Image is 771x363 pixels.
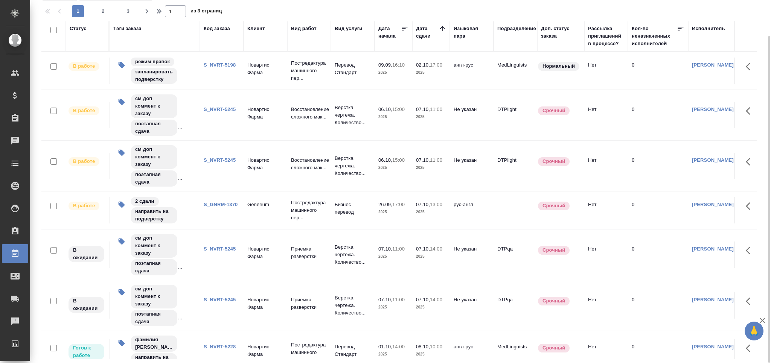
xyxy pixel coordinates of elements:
[430,157,442,163] p: 11:00
[692,246,734,252] a: [PERSON_NAME]
[416,246,430,252] p: 07.10,
[130,284,196,327] div: см доп коммент к заказу, поэтапная сдача, На разверстке, запланировать подверстку
[494,102,537,128] td: DTPlight
[113,196,130,213] button: Изменить тэги
[73,158,95,165] p: В работе
[70,25,87,32] div: Статус
[122,8,134,15] span: 3
[135,260,173,275] p: поэтапная сдача
[378,113,408,121] p: 2025
[542,297,565,305] p: Срочный
[416,351,446,358] p: 2025
[335,243,371,266] p: Верстка чертежа. Количество...
[628,58,688,84] td: 0
[450,197,494,223] td: рус-англ
[113,233,130,250] button: Изменить тэги
[130,233,196,276] div: см доп коммент к заказу, поэтапная сдача, На разверстке, запланировать подверстку
[692,297,734,302] a: [PERSON_NAME]
[190,6,222,17] span: из 3 страниц
[135,208,173,223] p: направить на подверстку
[73,344,100,359] p: Готов к работе
[73,62,95,70] p: В работе
[430,106,442,112] p: 11:00
[741,241,759,260] button: Здесь прячутся важные кнопки
[122,5,134,17] button: 3
[247,106,283,121] p: Новартис Фарма
[416,106,430,112] p: 07.10,
[68,201,105,211] div: Исполнитель выполняет работу
[584,102,628,128] td: Нет
[378,157,392,163] p: 06.10,
[204,297,236,302] a: S_NVRT-5245
[204,25,230,32] div: Код заказа
[542,62,575,70] p: Нормальный
[748,323,760,339] span: 🙏
[430,297,442,302] p: 14:00
[335,343,371,358] p: Перевод Стандарт
[291,59,327,82] p: Постредактура машинного пер...
[692,202,734,207] a: [PERSON_NAME]
[130,196,196,224] div: 2 сдали, направить на подверстку
[73,297,100,312] p: В ожидании
[378,246,392,252] p: 07.10,
[68,61,105,71] div: Исполнитель выполняет работу
[68,343,105,361] div: Исполнитель может приступить к работе
[430,202,442,207] p: 13:00
[416,253,446,260] p: 2025
[542,107,565,114] p: Срочный
[113,94,130,110] button: Изменить тэги
[692,344,734,349] a: [PERSON_NAME]
[204,62,236,68] a: S_NVRT-5198
[416,304,446,311] p: 2025
[130,144,196,187] div: см доп коммент к заказу, поэтапная сдача, На разверстке, запланировать подверстку
[378,344,392,349] p: 01.10,
[416,25,439,40] div: Дата сдачи
[494,153,537,179] td: DTPlight
[450,292,494,319] td: Не указан
[450,58,494,84] td: англ-рус
[584,153,628,179] td: Нет
[588,25,624,47] div: Рассылка приглашений в процессе?
[416,62,430,68] p: 02.10,
[542,246,565,254] p: Срочный
[628,197,688,223] td: 0
[135,146,173,168] p: см доп коммент к заказу
[450,241,494,268] td: Не указан
[135,285,173,308] p: см доп коммент к заказу
[378,253,408,260] p: 2025
[416,297,430,302] p: 07.10,
[450,102,494,128] td: Не указан
[692,62,734,68] a: [PERSON_NAME]
[335,155,371,177] p: Верстка чертежа. Количество...
[135,68,173,83] p: запланировать подверстку
[497,25,536,32] div: Подразделение
[135,58,170,65] p: режим правок
[247,61,283,76] p: Новартис Фарма
[335,294,371,317] p: Верстка чертежа. Количество...
[113,284,130,301] button: Изменить тэги
[416,69,446,76] p: 2025
[68,156,105,167] div: Исполнитель выполняет работу
[692,157,734,163] a: [PERSON_NAME]
[454,25,490,40] div: Языковая пара
[291,156,327,172] p: Восстановление сложного мак...
[584,241,628,268] td: Нет
[335,25,363,32] div: Вид услуги
[204,344,236,349] a: S_NVRT-5228
[204,157,236,163] a: S_NVRT-5245
[378,208,408,216] p: 2025
[392,297,405,302] p: 11:00
[584,58,628,84] td: Нет
[542,344,565,352] p: Срочный
[335,104,371,126] p: Верстка чертежа. Количество...
[135,234,173,257] p: см доп коммент к заказу
[741,339,759,357] button: Здесь прячутся важные кнопки
[416,113,446,121] p: 2025
[204,246,236,252] a: S_NVRT-5245
[291,106,327,121] p: Восстановление сложного мак...
[628,102,688,128] td: 0
[335,61,371,76] p: Перевод Стандарт
[97,5,109,17] button: 2
[135,310,173,325] p: поэтапная сдача
[392,157,405,163] p: 15:00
